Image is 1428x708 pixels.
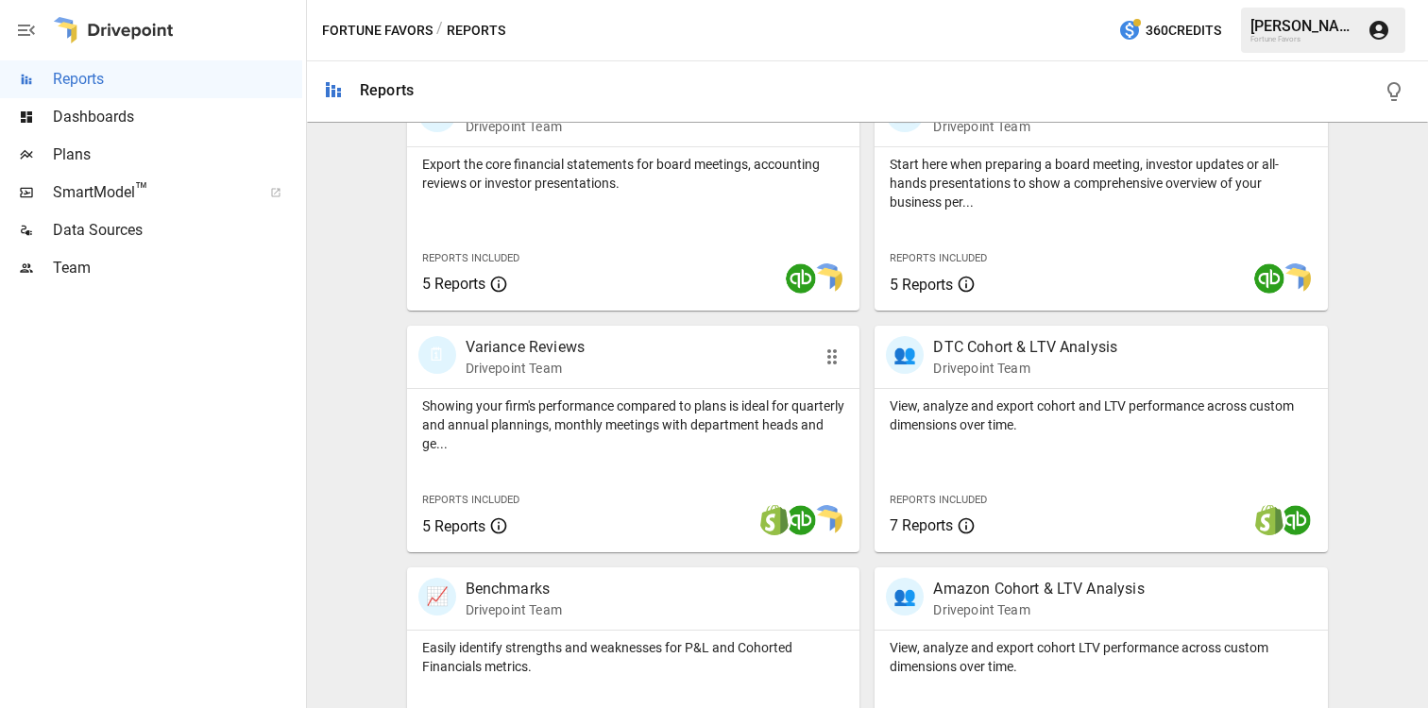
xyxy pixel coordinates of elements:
[53,257,302,279] span: Team
[53,68,302,91] span: Reports
[422,494,519,506] span: Reports Included
[1111,13,1229,48] button: 360Credits
[1250,17,1356,35] div: [PERSON_NAME]
[436,19,443,42] div: /
[890,155,1313,211] p: Start here when preparing a board meeting, investor updates or all-hands presentations to show a ...
[466,336,585,359] p: Variance Reviews
[890,252,987,264] span: Reports Included
[422,275,485,293] span: 5 Reports
[1281,263,1311,294] img: smart model
[890,638,1313,676] p: View, analyze and export cohort LTV performance across custom dimensions over time.
[890,396,1313,434] p: View, analyze and export cohort and LTV performance across custom dimensions over time.
[466,117,610,136] p: Drivepoint Team
[812,505,842,535] img: smart model
[422,155,845,193] p: Export the core financial statements for board meetings, accounting reviews or investor presentat...
[890,276,953,294] span: 5 Reports
[53,106,302,128] span: Dashboards
[135,178,148,202] span: ™
[1254,505,1284,535] img: shopify
[933,117,1045,136] p: Drivepoint Team
[53,181,249,204] span: SmartModel
[890,516,953,534] span: 7 Reports
[812,263,842,294] img: smart model
[322,19,433,42] button: Fortune Favors
[759,505,790,535] img: shopify
[886,578,924,615] div: 👥
[933,359,1117,378] p: Drivepoint Team
[418,578,456,615] div: 📈
[422,396,845,453] p: Showing your firm's performance compared to plans is ideal for quarterly and annual plannings, mo...
[1250,35,1356,43] div: Fortune Favors
[886,336,924,374] div: 👥
[890,494,987,506] span: Reports Included
[933,336,1117,359] p: DTC Cohort & LTV Analysis
[933,600,1144,619] p: Drivepoint Team
[422,638,845,676] p: Easily identify strengths and weaknesses for P&L and Cohorted Financials metrics.
[1146,19,1221,42] span: 360 Credits
[933,578,1144,600] p: Amazon Cohort & LTV Analysis
[422,517,485,535] span: 5 Reports
[360,81,414,99] div: Reports
[466,359,585,378] p: Drivepoint Team
[466,600,562,619] p: Drivepoint Team
[466,578,562,600] p: Benchmarks
[786,505,816,535] img: quickbooks
[786,263,816,294] img: quickbooks
[418,336,456,374] div: 🗓
[1281,505,1311,535] img: quickbooks
[422,252,519,264] span: Reports Included
[1254,263,1284,294] img: quickbooks
[53,143,302,166] span: Plans
[53,219,302,242] span: Data Sources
